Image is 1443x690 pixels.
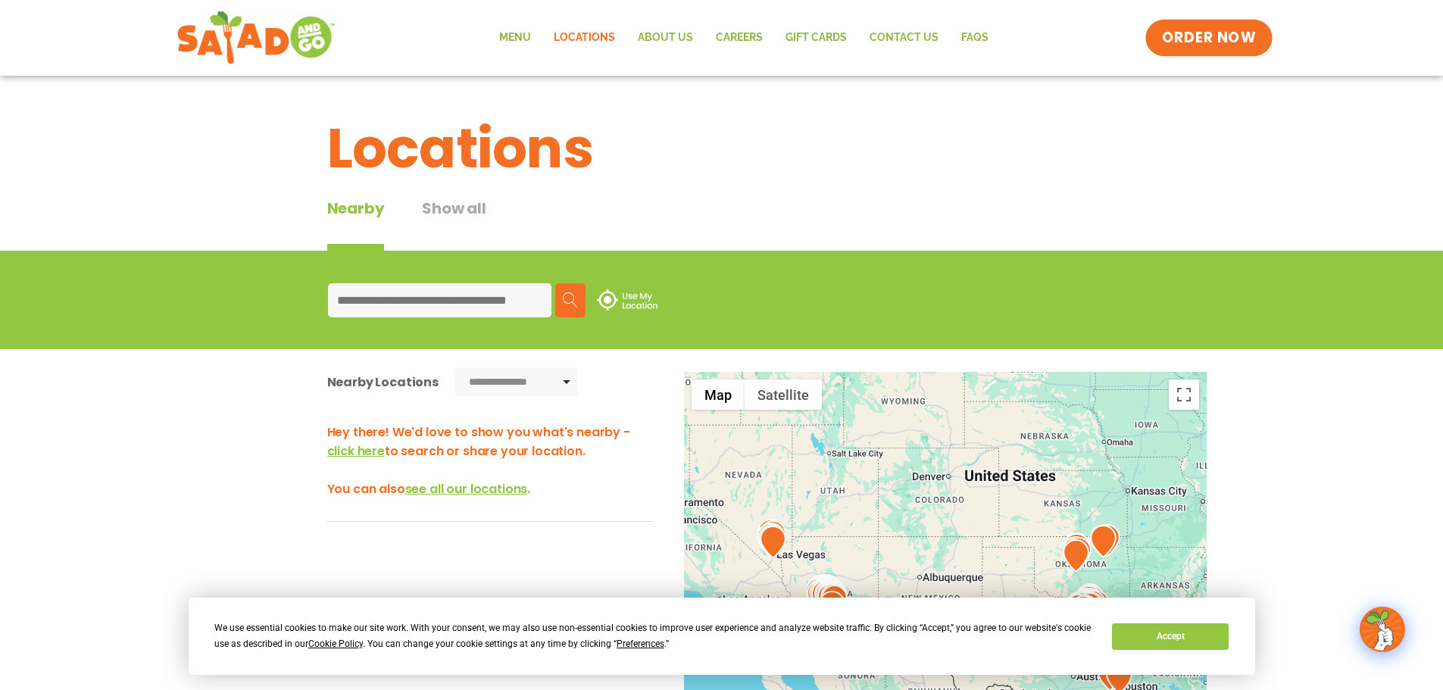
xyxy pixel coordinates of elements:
img: use-location.svg [597,289,657,311]
a: ORDER NOW [1145,20,1273,56]
button: Show street map [692,379,745,410]
button: Show satellite imagery [745,379,822,410]
button: Toggle fullscreen view [1169,379,1199,410]
img: new-SAG-logo-768×292 [176,8,336,68]
a: Menu [488,20,542,55]
div: Cookie Consent Prompt [189,598,1255,675]
span: ORDER NOW [1162,28,1256,48]
img: search.svg [563,292,578,308]
h3: Hey there! We'd love to show you what's nearby - to search or share your location. You can also . [327,423,653,498]
button: Show all [422,197,486,251]
a: GIFT CARDS [774,20,858,55]
button: Accept [1112,623,1229,650]
div: We use essential cookies to make our site work. With your consent, we may also use non-essential ... [214,620,1094,652]
a: About Us [626,20,704,55]
a: Locations [542,20,626,55]
span: see all our locations [405,480,528,498]
a: Contact Us [858,20,950,55]
span: Preferences [617,638,664,649]
nav: Menu [488,20,1000,55]
div: Tabbed content [327,197,524,251]
span: Cookie Policy [308,638,363,649]
a: FAQs [950,20,1000,55]
h1: Locations [327,108,1117,189]
a: Careers [704,20,774,55]
div: Nearby [327,197,385,251]
div: Nearby Locations [327,373,439,392]
span: click here [327,442,385,460]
